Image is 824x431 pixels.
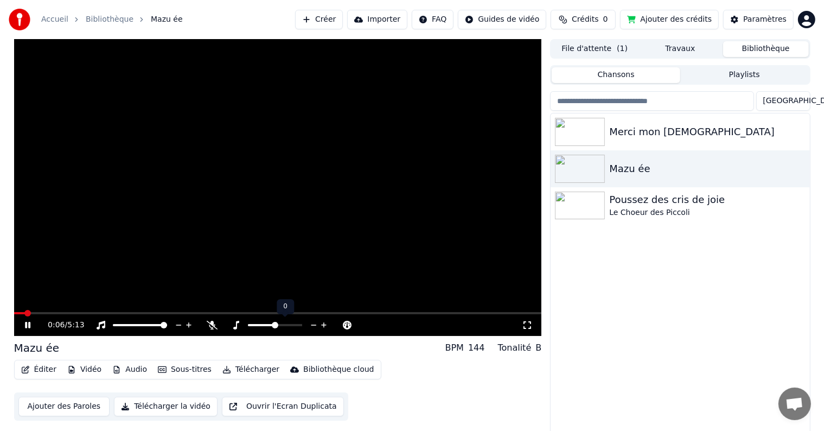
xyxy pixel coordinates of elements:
[743,14,787,25] div: Paramètres
[458,10,546,29] button: Guides de vidéo
[277,299,294,314] div: 0
[552,67,680,83] button: Chansons
[552,41,637,57] button: File d'attente
[572,14,598,25] span: Crédits
[609,207,805,218] div: Le Choeur des Piccoli
[295,10,343,29] button: Créer
[108,362,151,377] button: Audio
[498,341,532,354] div: Tonalité
[412,10,453,29] button: FAQ
[17,362,61,377] button: Éditer
[303,364,374,375] div: Bibliothèque cloud
[468,341,485,354] div: 144
[151,14,183,25] span: Mazu ée
[603,14,608,25] span: 0
[14,340,60,356] div: Mazu ée
[154,362,216,377] button: Sous-titres
[41,14,183,25] nav: breadcrumb
[86,14,133,25] a: Bibliothèque
[778,388,811,420] div: Ouvrir le chat
[114,397,218,416] button: Télécharger la vidéo
[680,67,809,83] button: Playlists
[609,124,805,140] div: Merci mon [DEMOGRAPHIC_DATA]
[63,362,106,377] button: Vidéo
[9,9,30,30] img: youka
[48,320,74,331] div: /
[609,192,805,207] div: Poussez des cris de joie
[637,41,723,57] button: Travaux
[723,10,794,29] button: Paramètres
[617,43,628,54] span: ( 1 )
[41,14,68,25] a: Accueil
[347,10,407,29] button: Importer
[18,397,110,416] button: Ajouter des Paroles
[551,10,616,29] button: Crédits0
[48,320,65,331] span: 0:06
[723,41,809,57] button: Bibliothèque
[222,397,344,416] button: Ouvrir l'Ecran Duplicata
[67,320,84,331] span: 5:13
[445,341,464,354] div: BPM
[535,341,541,354] div: B
[609,161,805,176] div: Mazu ée
[620,10,719,29] button: Ajouter des crédits
[218,362,284,377] button: Télécharger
